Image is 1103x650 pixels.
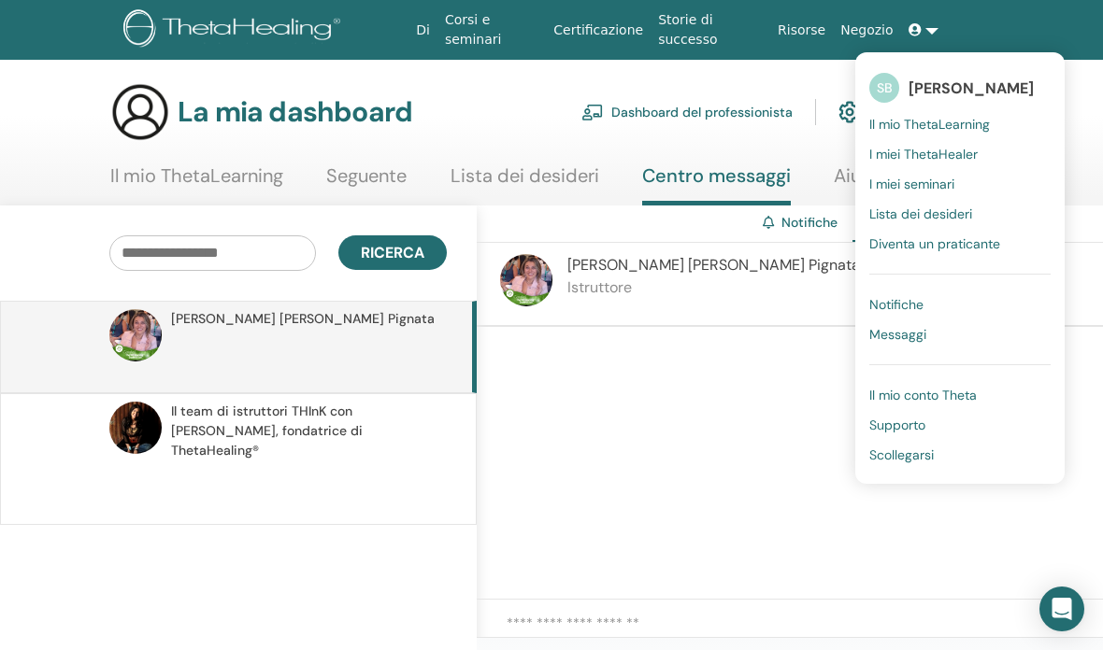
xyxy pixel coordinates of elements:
a: I miei seminari [869,169,1051,199]
a: Certificazione [546,13,651,48]
a: Negozio [833,13,900,48]
a: Il mio ThetaLearning [869,109,1051,139]
a: Il mio conto Theta [869,380,1051,410]
font: Negozio [840,22,893,37]
img: cog.svg [838,96,861,128]
font: Istruttore [567,277,632,297]
a: Aiuto e risorse [834,164,957,201]
font: Notifiche [869,296,924,313]
img: logo.png [123,9,347,51]
font: [PERSON_NAME] [909,78,1034,98]
a: Corsi e seminari [437,3,546,57]
font: Messaggi [869,326,926,343]
font: La mia dashboard [178,93,412,130]
a: SB[PERSON_NAME] [869,66,1051,109]
a: I miei ThetaHealer [869,139,1051,169]
font: Risorse [778,22,825,37]
a: Il mio ThetaLearning [110,164,283,201]
a: Seguente [326,164,407,201]
font: Storie di successo [658,12,717,47]
font: Pignata [388,310,435,327]
font: Diventa un praticante [869,235,1000,252]
font: [PERSON_NAME] [PERSON_NAME] [171,310,384,327]
font: [PERSON_NAME] [PERSON_NAME] [567,255,805,275]
font: SB [877,79,893,96]
button: Ricerca [338,235,447,270]
font: Centro messaggi [642,163,791,188]
font: Pignata [809,255,860,275]
a: Lista dei desideri [451,164,599,201]
a: Notifiche [781,214,838,231]
font: Corsi e seminari [445,12,502,47]
font: Seguente [326,163,407,188]
font: Lista dei desideri [451,163,599,188]
font: Aiuto e risorse [834,163,957,188]
font: Il mio conto Theta [869,387,977,403]
a: Dashboard del professionista [581,92,793,133]
a: Supporto [869,410,1051,440]
a: Notifiche [869,290,1051,319]
img: chalkboard-teacher.svg [581,104,604,120]
a: Il mio account [838,92,955,133]
font: Scollegarsi [869,446,934,463]
img: generic-user-icon.jpg [110,82,170,142]
a: Di [408,13,437,48]
font: Ricerca [361,243,424,262]
a: Scollegarsi [869,440,1051,470]
img: default.jpg [109,402,162,454]
img: default.png [500,254,552,306]
font: Dashboard del professionista [611,105,793,121]
div: Apri Intercom Messenger [1039,586,1084,631]
a: Centro messaggi [642,164,791,205]
font: I miei seminari [869,176,954,192]
a: Risorse [770,13,833,48]
a: Diventa un praticante [869,229,1051,259]
font: Certificazione [553,22,643,37]
font: Il team di istruttori THInK con [PERSON_NAME], [171,403,352,439]
font: I miei ThetaHealer [869,146,978,162]
font: Il mio ThetaLearning [110,163,283,188]
img: default.png [109,309,162,361]
font: Supporto [869,417,925,433]
font: Il mio ThetaLearning [869,116,990,133]
a: Lista dei desideri [869,199,1051,229]
a: Messaggi [869,319,1051,349]
a: Storie di successo [651,3,770,57]
font: Di [416,22,430,37]
font: Lista dei desideri [869,205,972,222]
